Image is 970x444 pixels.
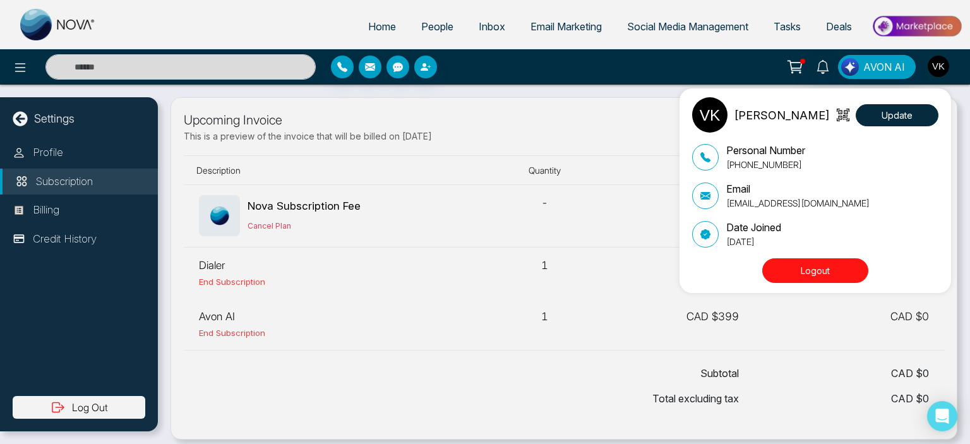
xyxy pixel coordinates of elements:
[726,143,805,158] p: Personal Number
[726,196,870,210] p: [EMAIL_ADDRESS][DOMAIN_NAME]
[726,235,781,248] p: [DATE]
[856,104,938,126] button: Update
[726,158,805,171] p: [PHONE_NUMBER]
[726,181,870,196] p: Email
[762,258,868,283] button: Logout
[734,107,830,124] p: [PERSON_NAME]
[726,220,781,235] p: Date Joined
[927,401,957,431] div: Open Intercom Messenger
